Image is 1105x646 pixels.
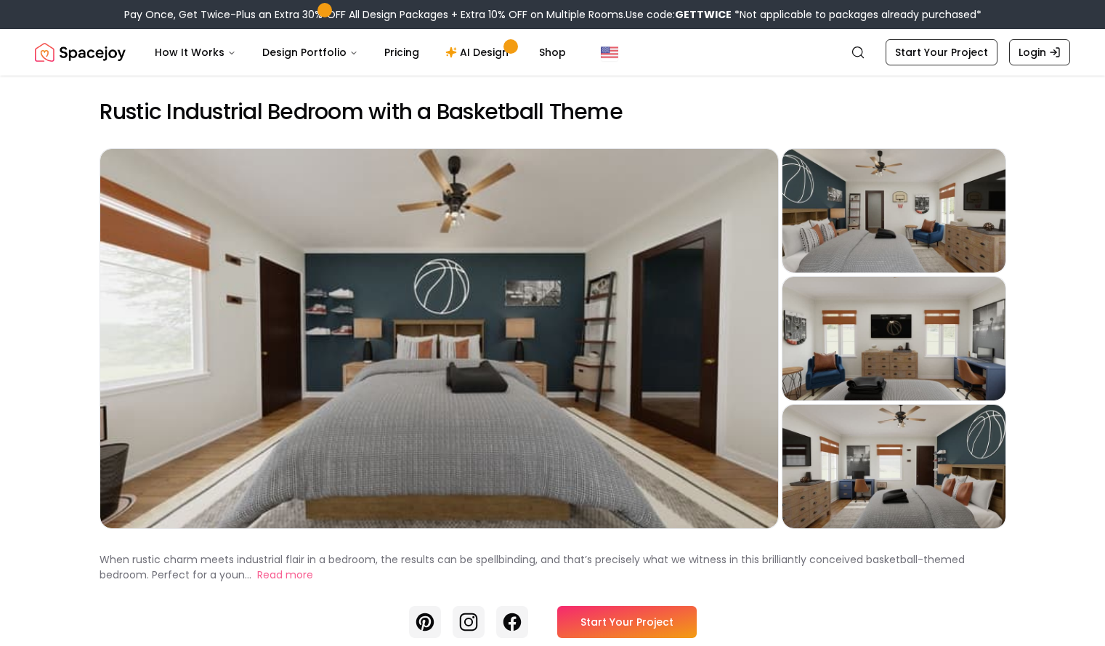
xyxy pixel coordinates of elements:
button: How It Works [143,38,248,67]
a: Spacejoy [35,38,126,67]
nav: Main [143,38,578,67]
span: Use code: [626,7,732,22]
img: United States [601,44,618,61]
span: *Not applicable to packages already purchased* [732,7,981,22]
a: Pricing [373,38,431,67]
b: GETTWICE [675,7,732,22]
img: Spacejoy Logo [35,38,126,67]
button: Read more [257,568,313,583]
a: Start Your Project [886,39,997,65]
div: Pay Once, Get Twice-Plus an Extra 30% OFF All Design Packages + Extra 10% OFF on Multiple Rooms. [124,7,981,22]
a: AI Design [434,38,525,67]
a: Shop [527,38,578,67]
h2: Rustic Industrial Bedroom with a Basketball Theme [100,99,1006,125]
a: Login [1009,39,1070,65]
button: Design Portfolio [251,38,370,67]
a: Start Your Project [557,606,697,638]
p: When rustic charm meets industrial flair in a bedroom, the results can be spellbinding, and that’... [100,552,965,582]
nav: Global [35,29,1070,76]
